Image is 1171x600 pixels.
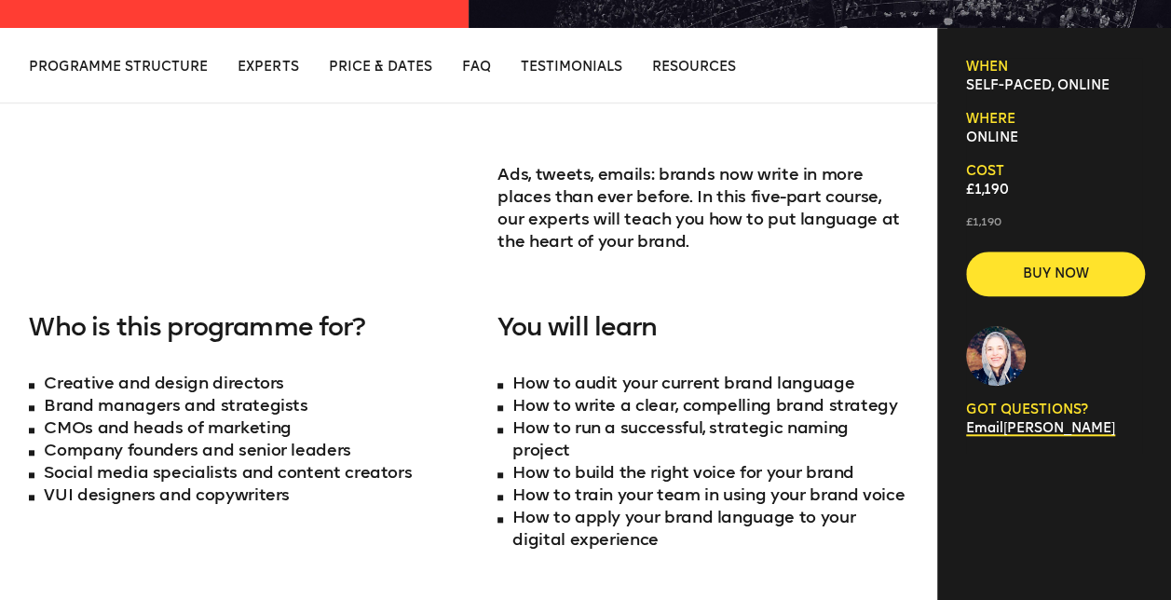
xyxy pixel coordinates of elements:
[966,129,1142,147] p: Online
[497,506,907,551] li: How to apply your brand language to your digital experience
[497,372,907,394] li: How to audit your current brand language
[966,162,1142,181] h6: Cost
[497,461,907,484] li: How to build the right voice for your brand
[29,484,439,506] li: VUI designers and copywriters
[651,59,735,75] span: Resources
[497,163,907,252] p: Ads, tweets, emails: brands now write in more places than ever before. In this five-part course, ...
[328,59,431,75] span: Price & Dates
[966,76,1142,95] p: Self-paced, Online
[29,372,439,394] li: Creative and design directors
[29,312,439,342] h3: Who is this programme for?
[29,59,208,75] span: Programme Structure
[996,265,1115,283] span: BUY NOW
[29,394,439,416] li: Brand managers and strategists
[29,439,439,461] li: Company founders and senior leaders
[497,312,907,342] h3: You will learn
[966,252,1145,296] a: BUY NOW
[966,110,1142,129] h6: Where
[497,484,907,506] li: How to train your team in using your brand voice
[238,59,298,75] span: Experts
[966,58,1142,76] h6: When
[29,416,439,439] li: CMOs and heads of marketing
[497,394,907,416] li: How to write a clear, compelling brand strategy
[497,416,907,461] li: How to run a successful, strategic naming project
[520,59,621,75] span: Testimonials
[966,181,1142,199] p: £1,190
[29,461,439,484] li: Social media specialists and content creators
[966,401,1142,419] p: GOT QUESTIONS?
[966,214,1142,229] p: £1,190
[461,59,490,75] span: FAQ
[966,420,1115,436] a: Email[PERSON_NAME]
